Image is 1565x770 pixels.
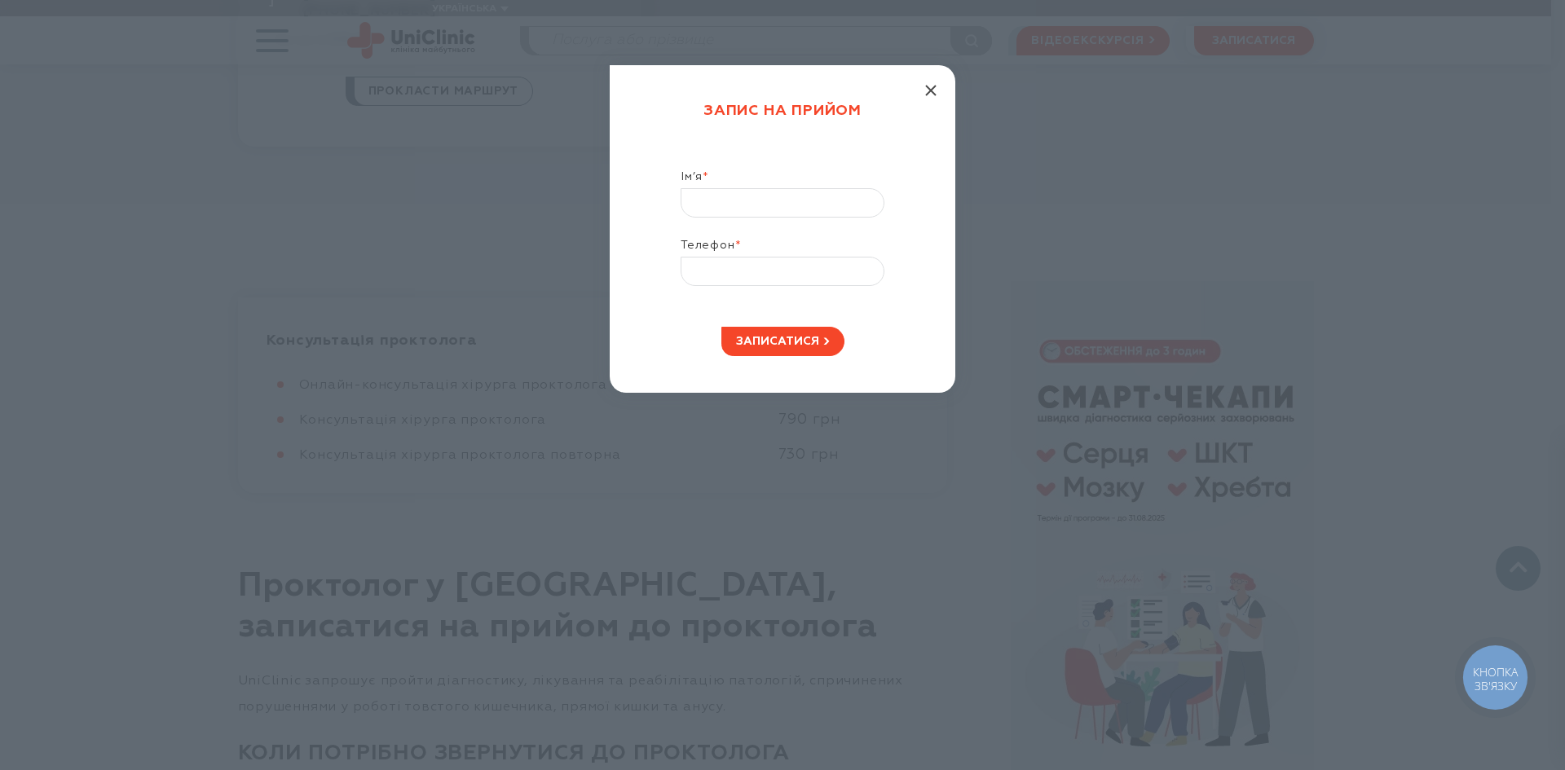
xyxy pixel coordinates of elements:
label: Ім’я [681,169,884,188]
span: записатися [736,336,819,347]
label: Телефон [681,238,884,257]
button: записатися [721,327,844,356]
div: Запис на прийом [646,102,919,133]
span: КНОПКА ЗВ'ЯЗКУ [1473,664,1518,693]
